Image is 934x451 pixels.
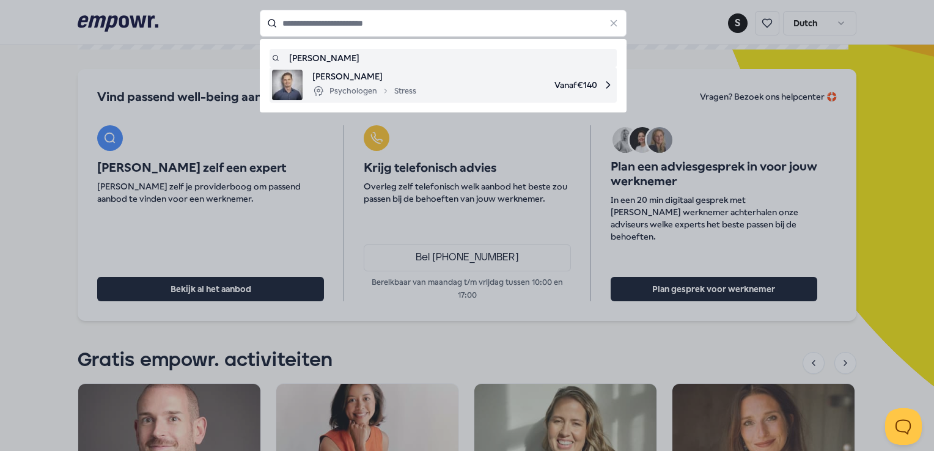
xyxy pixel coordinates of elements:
[426,70,614,100] span: Vanaf € 140
[272,70,614,100] a: product image[PERSON_NAME]PsychologenStressVanaf€140
[312,84,416,98] div: Psychologen Stress
[885,408,922,445] iframe: Help Scout Beacon - Open
[260,10,627,37] input: Search for products, categories or subcategories
[272,70,303,100] img: product image
[312,70,416,83] span: [PERSON_NAME]
[272,51,614,65] a: [PERSON_NAME]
